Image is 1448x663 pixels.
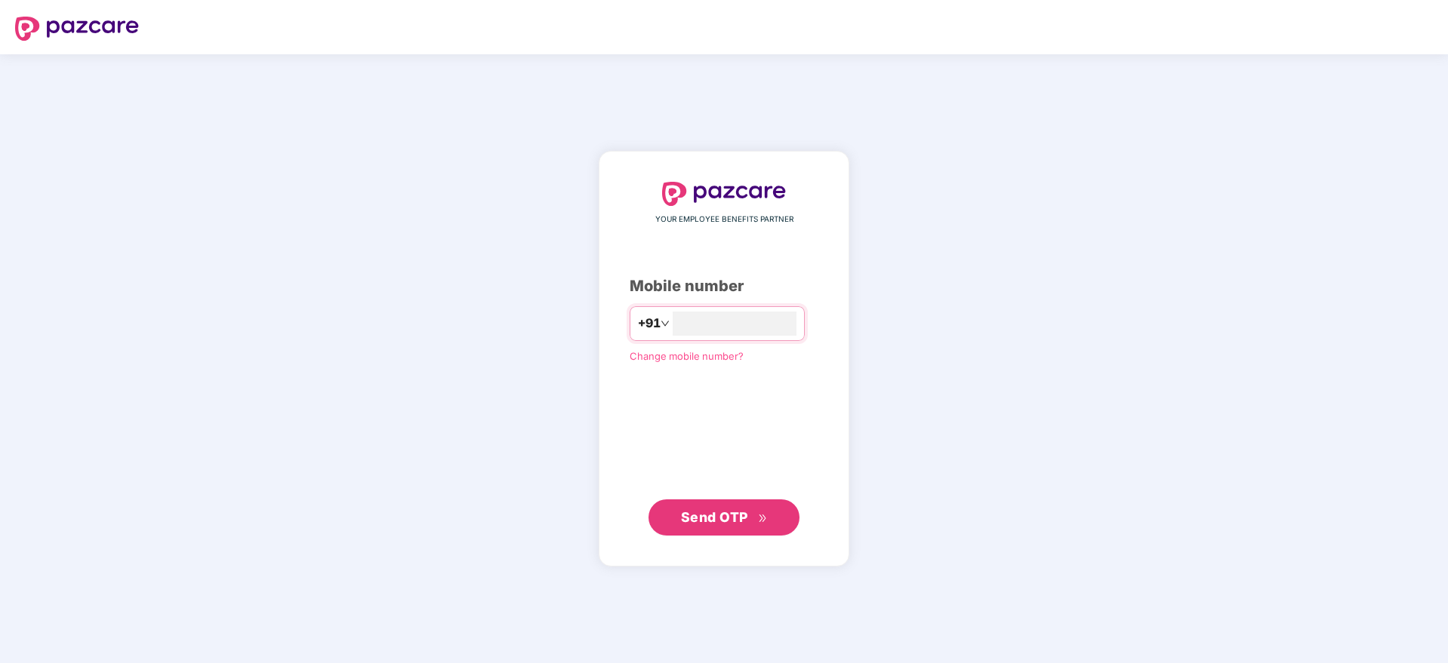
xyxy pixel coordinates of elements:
[630,275,818,298] div: Mobile number
[638,314,661,333] span: +91
[630,350,744,362] a: Change mobile number?
[15,17,139,41] img: logo
[758,514,768,523] span: double-right
[655,213,793,226] span: YOUR EMPLOYEE BENEFITS PARTNER
[681,509,748,525] span: Send OTP
[661,319,670,328] span: down
[662,182,786,206] img: logo
[649,499,799,536] button: Send OTPdouble-right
